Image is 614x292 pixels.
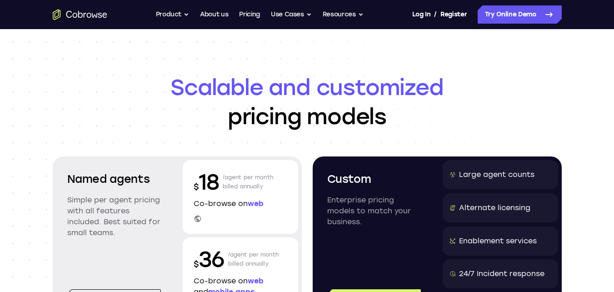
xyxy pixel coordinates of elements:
span: web [248,199,264,208]
p: /agent per month billed annually [228,245,279,274]
h1: pricing models [53,73,562,131]
h2: Named agents [67,171,161,187]
p: Co-browse on [194,198,287,209]
div: Enablement services [459,236,537,247]
h2: Custom [327,171,421,187]
button: Resources [323,5,364,24]
div: Alternate licensing [459,202,530,213]
span: web [248,277,264,285]
a: Pricing [239,5,260,24]
span: / [434,9,437,20]
span: $ [194,182,199,192]
a: Try Online Demo [478,5,562,24]
p: Simple per agent pricing with all features included. Best suited for small teams. [67,195,161,238]
button: Product [156,5,190,24]
a: Go to the home page [53,9,107,20]
p: /agent per month billed annually [223,167,274,196]
a: Log In [412,5,430,24]
div: 24/7 Incident response [459,268,544,279]
span: $ [194,259,199,269]
span: Scalable and customized [53,73,562,102]
a: About us [200,5,228,24]
a: Register [440,5,467,24]
p: Enterprise pricing models to match your business. [327,195,421,227]
div: Large agent counts [459,169,534,180]
p: 18 [194,167,219,196]
button: Use Cases [271,5,312,24]
p: 36 [194,245,225,274]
